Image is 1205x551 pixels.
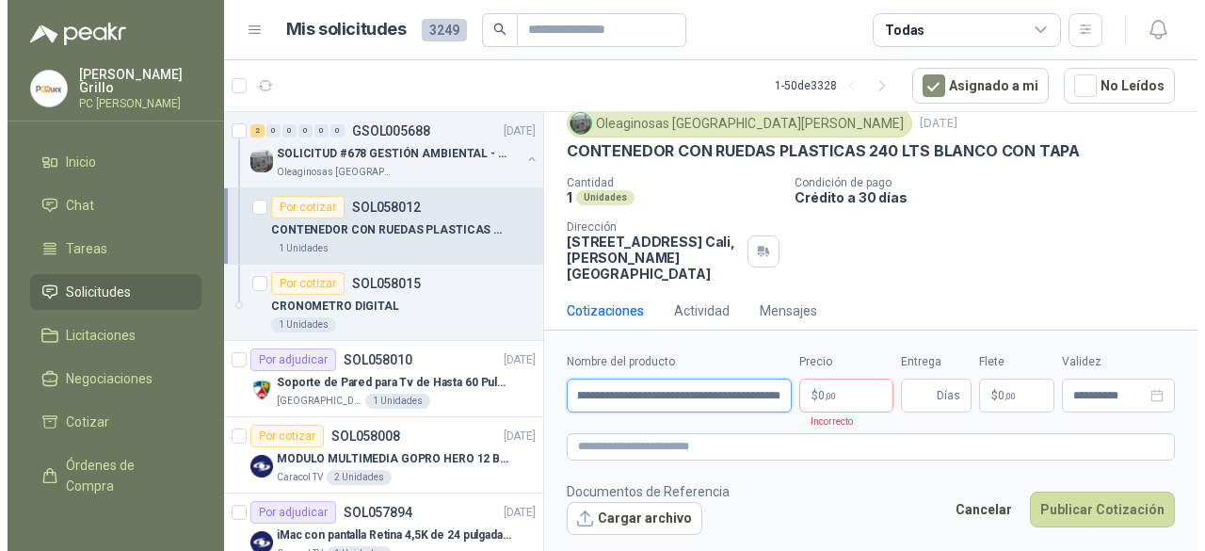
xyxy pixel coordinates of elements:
[243,501,329,524] div: Por adjudicar
[496,122,528,140] p: [DATE]
[559,141,1072,161] p: CONTENEDOR CON RUEDAS PLASTICAS 240 LTS BLANCO CON TAPA
[279,16,399,43] h1: Mis solicitudes
[990,390,1008,401] span: 0
[559,481,722,502] p: Documentos de Referencia
[269,394,354,409] p: [GEOGRAPHIC_DATA][PERSON_NAME]
[336,353,405,366] p: SOL058010
[569,190,627,205] div: Unidades
[984,390,990,401] span: $
[243,150,265,172] img: Company Logo
[264,272,337,295] div: Por cotizar
[264,241,329,256] div: 1 Unidades
[972,353,1047,371] label: Flete
[787,189,1182,205] p: Crédito a 30 días
[358,394,423,409] div: 1 Unidades
[243,455,265,478] img: Company Logo
[269,450,504,468] p: MODULO MULTIMEDIA GOPRO HERO 12 BLACK
[269,527,504,544] p: iMac con pantalla Retina 4,5K de 24 pulgadas M4
[752,300,810,321] div: Mensajes
[264,196,337,219] div: Por cotizar
[259,124,273,138] div: 0
[496,428,528,446] p: [DATE]
[559,176,772,189] p: Cantidad
[414,19,459,41] span: 3249
[23,144,194,180] a: Inicio
[1022,492,1167,527] button: Publicar Cotización
[23,317,194,353] a: Licitaciones
[1056,68,1167,104] button: No Leídos
[217,188,536,265] a: Por cotizarSOL058012CONTENEDOR CON RUEDAS PLASTICAS 240 LTS BLANCO CON TAPA1 Unidades
[291,124,305,138] div: 0
[496,504,528,522] p: [DATE]
[792,379,886,413] p: $0,00
[23,231,194,267] a: Tareas
[938,492,1015,527] button: Cancelar
[23,274,194,310] a: Solicitudes
[243,379,265,401] img: Company Logo
[893,353,964,371] label: Entrega
[243,124,257,138] div: 2
[58,325,128,346] span: Licitaciones
[58,282,123,302] span: Solicitudes
[264,317,329,332] div: 1 Unidades
[792,353,886,371] label: Precio
[264,298,392,316] p: CRONOMETRO DIGITAL
[667,300,722,321] div: Actividad
[269,470,315,485] p: Caracol TV
[72,68,194,94] p: [PERSON_NAME] Grillo
[877,20,917,41] div: Todas
[559,300,636,321] div: Cotizaciones
[217,341,536,417] a: Por adjudicarSOL058010[DATE] Company LogoSoporte de Pared para Tv de Hasta 60 Pulgadas con Brazo ...
[23,447,194,504] a: Órdenes de Compra
[58,152,88,172] span: Inicio
[997,391,1008,401] span: ,00
[912,115,950,133] p: [DATE]
[496,351,528,369] p: [DATE]
[269,374,504,392] p: Soporte de Pared para Tv de Hasta 60 Pulgadas con Brazo Articulado
[1054,353,1167,371] label: Validez
[345,277,413,290] p: SOL058015
[58,412,102,432] span: Cotizar
[307,124,321,138] div: 0
[792,413,845,429] p: Incorrecto
[486,23,499,36] span: search
[905,68,1041,104] button: Asignado a mi
[767,71,890,101] div: 1 - 50 de 3328
[336,506,405,519] p: SOL057894
[217,265,536,341] a: Por cotizarSOL058015CRONOMETRO DIGITAL1 Unidades
[264,221,498,239] p: CONTENEDOR CON RUEDAS PLASTICAS 240 LTS BLANCO CON TAPA
[58,368,145,389] span: Negociaciones
[275,124,289,138] div: 0
[323,124,337,138] div: 0
[559,109,905,138] div: Oleaginosas [GEOGRAPHIC_DATA][PERSON_NAME]
[559,502,695,536] button: Cargar archivo
[559,189,565,205] p: 1
[563,113,584,134] img: Company Logo
[559,220,732,234] p: Dirección
[559,353,784,371] label: Nombre del producto
[269,165,388,180] p: Oleaginosas [GEOGRAPHIC_DATA][PERSON_NAME]
[72,98,194,109] p: PC [PERSON_NAME]
[243,425,316,447] div: Por cotizar
[817,391,828,401] span: ,00
[972,379,1047,413] p: $ 0,00
[559,234,732,282] p: [STREET_ADDRESS] Cali , [PERSON_NAME][GEOGRAPHIC_DATA]
[243,348,329,371] div: Por adjudicar
[243,120,532,180] a: 2 0 0 0 0 0 GSOL005688[DATE] Company LogoSOLICITUD #678 GESTIÓN AMBIENTAL - TUMACOOleaginosas [GE...
[58,195,87,216] span: Chat
[58,238,100,259] span: Tareas
[23,404,194,440] a: Cotizar
[929,380,953,412] span: Días
[24,71,59,106] img: Company Logo
[217,417,536,494] a: Por cotizarSOL058008[DATE] Company LogoMODULO MULTIMEDIA GOPRO HERO 12 BLACKCaracol TV2 Unidades
[811,390,828,401] span: 0
[23,187,194,223] a: Chat
[269,145,504,163] p: SOLICITUD #678 GESTIÓN AMBIENTAL - TUMACO
[58,455,176,496] span: Órdenes de Compra
[345,124,423,138] p: GSOL005688
[23,361,194,397] a: Negociaciones
[324,429,393,443] p: SOL058008
[345,201,413,214] p: SOL058012
[787,176,1182,189] p: Condición de pago
[319,470,384,485] div: 2 Unidades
